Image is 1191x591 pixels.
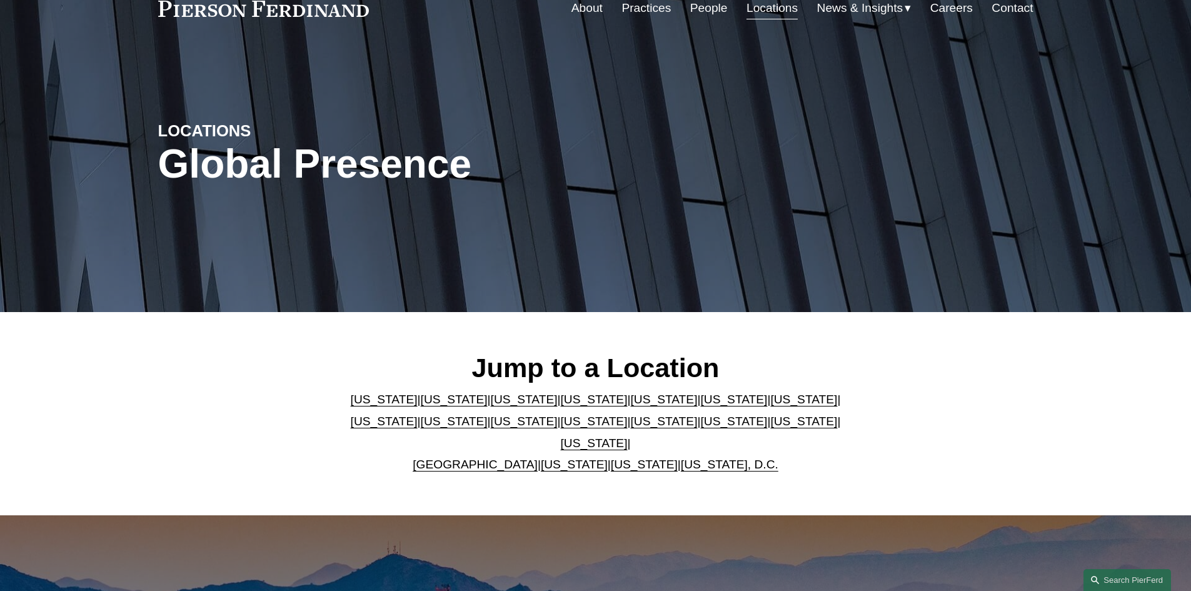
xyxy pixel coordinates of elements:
h1: Global Presence [158,141,741,187]
a: [US_STATE] [561,393,628,406]
a: [US_STATE] [421,393,488,406]
a: [US_STATE] [491,393,558,406]
a: Search this site [1083,569,1171,591]
a: [US_STATE] [541,458,608,471]
a: [US_STATE] [630,393,697,406]
a: [US_STATE] [561,437,628,450]
a: [US_STATE] [770,393,837,406]
a: [US_STATE] [351,415,418,428]
h4: LOCATIONS [158,121,377,141]
a: [US_STATE] [700,393,767,406]
a: [US_STATE] [630,415,697,428]
p: | | | | | | | | | | | | | | | | | | [340,389,851,475]
a: [US_STATE] [700,415,767,428]
a: [US_STATE] [491,415,558,428]
a: [US_STATE] [421,415,488,428]
h2: Jump to a Location [340,351,851,384]
a: [US_STATE] [611,458,678,471]
a: [US_STATE] [561,415,628,428]
a: [US_STATE], D.C. [681,458,778,471]
a: [GEOGRAPHIC_DATA] [413,458,538,471]
a: [US_STATE] [770,415,837,428]
a: [US_STATE] [351,393,418,406]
